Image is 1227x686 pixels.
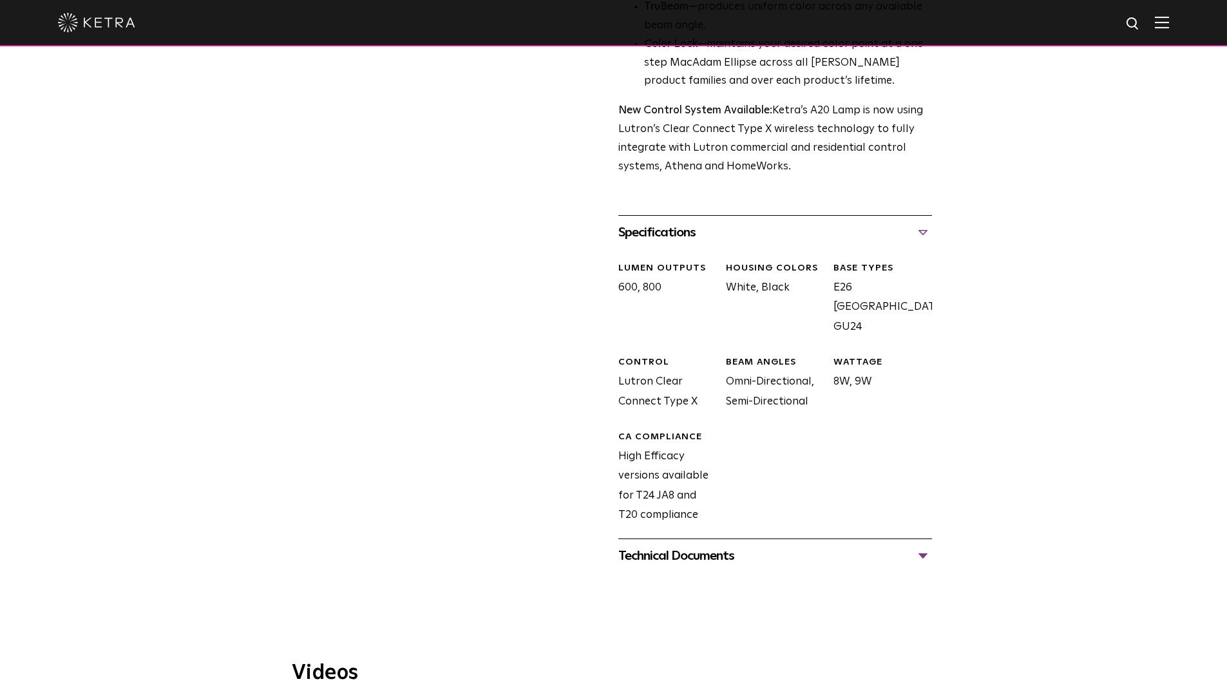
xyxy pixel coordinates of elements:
div: Lutron Clear Connect Type X [609,356,716,412]
div: E26 [GEOGRAPHIC_DATA], GU24 [824,262,931,337]
div: BEAM ANGLES [726,356,824,369]
img: ketra-logo-2019-white [58,13,135,32]
strong: Color Lock [644,39,698,50]
img: search icon [1125,16,1141,32]
div: Omni-Directional, Semi-Directional [716,356,824,412]
div: LUMEN OUTPUTS [618,262,716,275]
div: White, Black [716,262,824,337]
div: HOUSING COLORS [726,262,824,275]
p: Ketra’s A20 Lamp is now using Lutron’s Clear Connect Type X wireless technology to fully integrat... [618,102,932,176]
div: Technical Documents [618,546,932,566]
div: WATTAGE [833,356,931,369]
div: BASE TYPES [833,262,931,275]
h3: Videos [292,663,936,683]
div: 600, 800 [609,262,716,337]
strong: New Control System Available: [618,105,772,116]
img: Hamburger%20Nav.svg [1155,16,1169,28]
div: CONTROL [618,356,716,369]
li: —maintains your desired color point at a one step MacAdam Ellipse across all [PERSON_NAME] produc... [644,35,932,91]
div: High Efficacy versions available for T24 JA8 and T20 compliance [609,431,716,526]
div: CA Compliance [618,431,716,444]
div: Specifications [618,222,932,243]
div: 8W, 9W [824,356,931,412]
